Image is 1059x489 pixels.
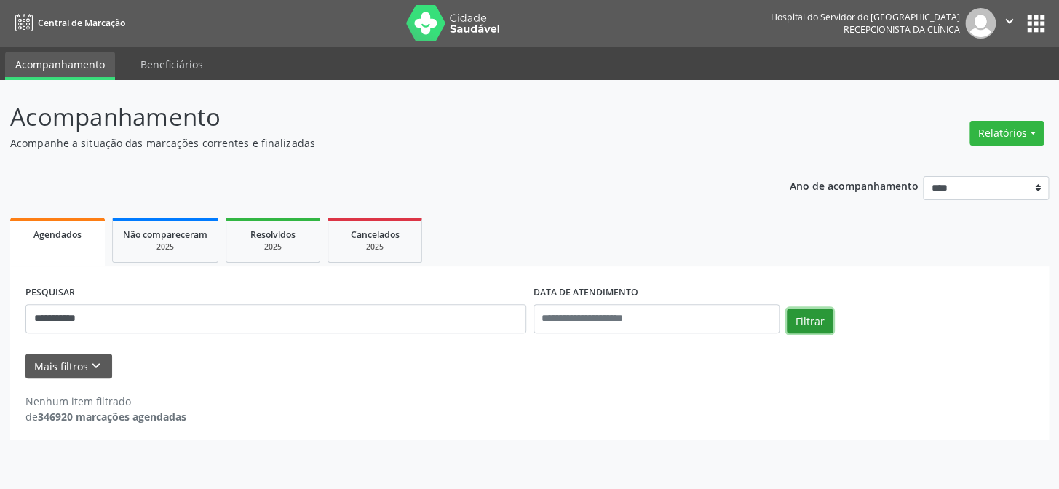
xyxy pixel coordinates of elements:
label: PESQUISAR [25,282,75,304]
button: apps [1023,11,1049,36]
span: Cancelados [351,228,400,241]
span: Central de Marcação [38,17,125,29]
span: Recepcionista da clínica [844,23,960,36]
label: DATA DE ATENDIMENTO [534,282,638,304]
p: Acompanhamento [10,99,737,135]
a: Acompanhamento [5,52,115,80]
button: Relatórios [969,121,1044,146]
a: Beneficiários [130,52,213,77]
a: Central de Marcação [10,11,125,35]
div: 2025 [123,242,207,253]
i:  [1002,13,1018,29]
p: Acompanhe a situação das marcações correntes e finalizadas [10,135,737,151]
span: Resolvidos [250,228,296,241]
div: 2025 [338,242,411,253]
button:  [996,8,1023,39]
span: Não compareceram [123,228,207,241]
img: img [965,8,996,39]
i: keyboard_arrow_down [88,358,104,374]
strong: 346920 marcações agendadas [38,410,186,424]
p: Ano de acompanhamento [789,176,918,194]
div: Nenhum item filtrado [25,394,186,409]
div: Hospital do Servidor do [GEOGRAPHIC_DATA] [771,11,960,23]
button: Filtrar [787,309,833,333]
div: de [25,409,186,424]
span: Agendados [33,228,82,241]
button: Mais filtroskeyboard_arrow_down [25,354,112,379]
div: 2025 [237,242,309,253]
